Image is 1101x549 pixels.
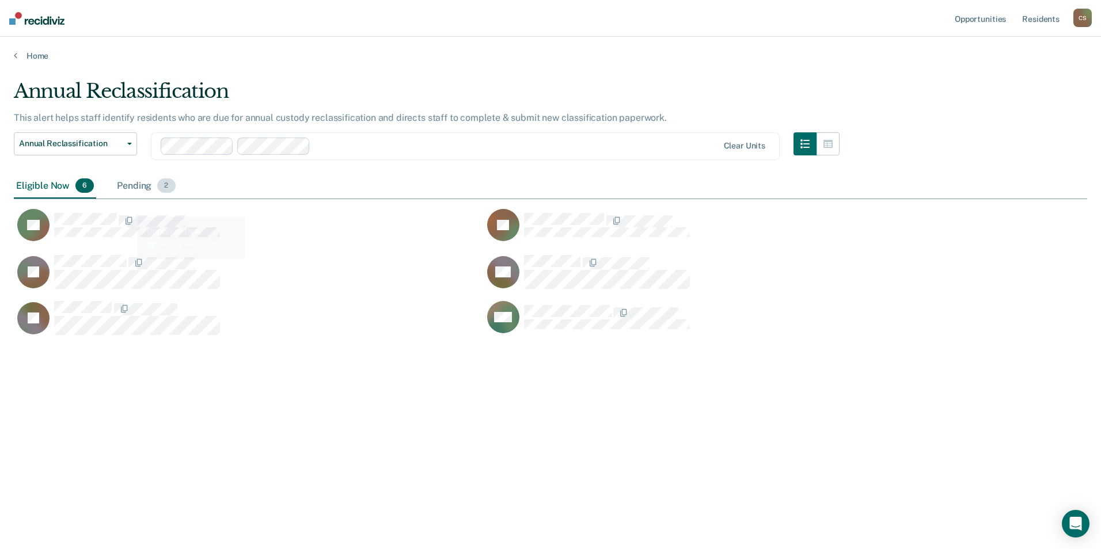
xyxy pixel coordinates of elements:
div: C S [1073,9,1092,27]
span: 2 [157,178,175,193]
span: Annual Reclassification [19,139,123,148]
button: CS [1073,9,1092,27]
a: Home [14,51,1087,61]
span: 6 [75,178,94,193]
div: CaseloadOpportunityCell-00653551 [484,300,954,346]
img: Recidiviz [9,12,64,25]
button: Annual Reclassification [14,132,137,155]
div: CaseloadOpportunityCell-00127437 [14,300,484,346]
div: CaseloadOpportunityCell-00409268 [14,208,484,254]
div: Pending2 [115,174,177,199]
div: CaseloadOpportunityCell-00573755 [484,208,954,254]
div: Open Intercom Messenger [1062,510,1089,537]
p: This alert helps staff identify residents who are due for annual custody reclassification and dir... [14,112,667,123]
div: Eligible Now6 [14,174,96,199]
div: CaseloadOpportunityCell-00300404 [14,254,484,300]
div: Clear units [724,141,766,151]
div: CaseloadOpportunityCell-00539008 [484,254,954,300]
div: Annual Reclassification [14,79,840,112]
